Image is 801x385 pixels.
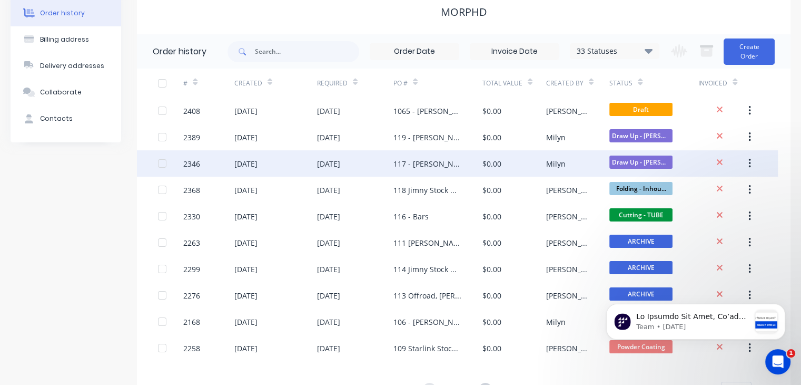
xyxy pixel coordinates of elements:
div: [DATE] [317,105,340,117]
span: ARCHIVE [609,261,673,274]
div: Required [317,79,348,88]
div: $0.00 [482,264,501,275]
div: Milyn [546,158,566,169]
button: Contacts [11,105,121,132]
div: 1065 - [PERSON_NAME] [393,105,461,117]
div: [DATE] [234,316,258,328]
div: Billing address [40,35,89,44]
div: 117 - [PERSON_NAME] [393,158,461,169]
div: 114 Jimny Stock Order #7 [393,264,461,275]
div: Created [234,79,262,88]
input: Order Date [370,44,459,60]
span: Draw Up - [PERSON_NAME] [609,129,673,142]
div: $0.00 [482,237,501,248]
div: $0.00 [482,185,501,196]
div: Required [317,69,393,98]
div: [PERSON_NAME] [546,264,589,275]
input: Search... [255,41,359,62]
div: Order history [40,8,85,18]
div: [DATE] [234,158,258,169]
span: Draft [609,103,673,116]
div: [PERSON_NAME] [546,237,589,248]
div: 118 Jimny Stock Order #8 [393,185,461,196]
div: Invoiced [698,69,749,98]
div: $0.00 [482,105,501,117]
div: $0.00 [482,158,501,169]
div: $0.00 [482,343,501,354]
div: 119 - [PERSON_NAME] [393,132,461,143]
button: Delivery addresses [11,53,121,79]
div: [DATE] [234,211,258,222]
div: Status [609,69,698,98]
div: $0.00 [482,316,501,328]
div: 33 Statuses [570,45,659,57]
div: [DATE] [317,185,340,196]
div: PO # [393,79,408,88]
button: Collaborate [11,79,121,105]
div: [DATE] [317,290,340,301]
div: Milyn [546,316,566,328]
div: Created By [546,69,610,98]
div: [DATE] [317,316,340,328]
div: Invoiced [698,79,727,88]
div: [PERSON_NAME] [546,343,589,354]
div: # [183,79,187,88]
div: [DATE] [317,237,340,248]
div: 2368 [183,185,200,196]
div: 116 - Bars [393,211,429,222]
div: $0.00 [482,132,501,143]
div: [PERSON_NAME] [546,290,589,301]
div: 2299 [183,264,200,275]
div: [PERSON_NAME] [546,211,589,222]
div: [DATE] [234,343,258,354]
div: 2168 [183,316,200,328]
div: PO # [393,69,482,98]
iframe: Intercom live chat [765,349,790,374]
div: Collaborate [40,88,82,97]
iframe: Intercom notifications message [590,283,801,357]
div: 2263 [183,237,200,248]
input: Invoice Date [470,44,559,60]
div: [PERSON_NAME] [546,185,589,196]
div: [DATE] [317,211,340,222]
div: 2408 [183,105,200,117]
button: Billing address [11,26,121,53]
div: [DATE] [234,185,258,196]
span: ARCHIVE [609,235,673,248]
span: 1 [787,349,795,358]
span: Draw Up - [PERSON_NAME] [609,156,673,169]
div: [DATE] [317,132,340,143]
div: Created By [546,79,584,88]
p: Message from Team, sent 6d ago [46,40,160,49]
span: Cutting - TUBE [609,208,673,222]
span: Folding - Inhou... [609,182,673,195]
div: [DATE] [234,237,258,248]
div: [PERSON_NAME] [546,105,589,117]
div: Delivery addresses [40,61,104,71]
div: # [183,69,234,98]
div: Created [234,69,317,98]
div: 109 Starlink Stock Order #2 [393,343,461,354]
div: $0.00 [482,290,501,301]
div: Total Value [482,69,546,98]
div: [DATE] [234,132,258,143]
div: [DATE] [234,290,258,301]
div: $0.00 [482,211,501,222]
div: 2389 [183,132,200,143]
div: 2276 [183,290,200,301]
div: Order history [153,45,206,58]
div: 2258 [183,343,200,354]
div: 2346 [183,158,200,169]
div: Contacts [40,114,73,123]
button: Create Order [724,38,775,65]
div: 2330 [183,211,200,222]
div: Milyn [546,132,566,143]
div: Total Value [482,79,522,88]
div: [DATE] [317,158,340,169]
div: 113 Offroad, [PERSON_NAME] and [PERSON_NAME] [393,290,461,301]
div: 111 [PERSON_NAME]'s Jimny [393,237,461,248]
div: [DATE] [234,264,258,275]
div: 106 - [PERSON_NAME] [393,316,461,328]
